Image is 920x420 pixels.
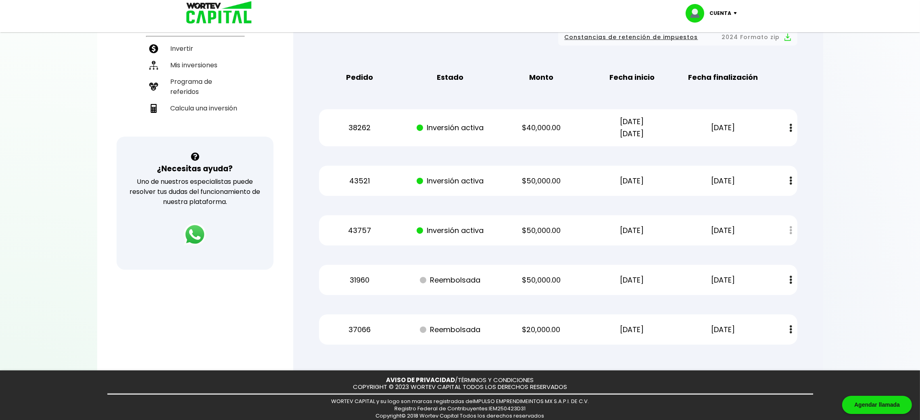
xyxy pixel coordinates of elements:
[386,377,534,384] p: /
[412,225,489,237] p: Inversión activa
[565,32,791,42] button: Constancias de retención de impuestos2024 Formato zip
[146,19,244,137] ul: Capital
[503,122,580,134] p: $40,000.00
[157,163,233,175] h3: ¿Necesitas ayuda?
[321,225,398,237] p: 43757
[688,71,758,83] b: Fecha finalización
[386,376,455,384] a: AVISO DE PRIVACIDAD
[503,274,580,286] p: $50,000.00
[458,376,534,384] a: TÉRMINOS Y CONDICIONES
[321,175,398,187] p: 43521
[376,412,544,420] span: Copyright© 2018 Wortev Capital Todos los derechos reservados
[146,57,244,73] a: Mis inversiones
[594,324,670,336] p: [DATE]
[149,82,158,91] img: recomiendanos-icon.9b8e9327.svg
[685,324,761,336] p: [DATE]
[184,223,206,246] img: logos_whatsapp-icon.242b2217.svg
[412,175,489,187] p: Inversión activa
[685,274,761,286] p: [DATE]
[321,122,398,134] p: 38262
[594,274,670,286] p: [DATE]
[331,397,589,405] span: WORTEV CAPITAL y su logo son marcas registradas de IMPULSO EMPRENDIMEINTOS MX S.A.P.I. DE C.V.
[321,274,398,286] p: 31960
[503,225,580,237] p: $50,000.00
[149,44,158,53] img: invertir-icon.b3b967d7.svg
[686,4,710,23] img: profile-image
[146,40,244,57] a: Invertir
[565,32,698,42] span: Constancias de retención de impuestos
[685,225,761,237] p: [DATE]
[594,225,670,237] p: [DATE]
[503,175,580,187] p: $50,000.00
[732,12,743,15] img: icon-down
[710,7,732,19] p: Cuenta
[609,71,655,83] b: Fecha inicio
[353,384,567,391] p: COPYRIGHT © 2023 WORTEV CAPITAL TODOS LOS DERECHOS RESERVADOS
[842,396,912,414] div: Agendar llamada
[594,116,670,140] p: [DATE] [DATE]
[529,71,553,83] b: Monto
[394,405,526,412] span: Registro Federal de Contribuyentes: IEM250423D31
[685,175,761,187] p: [DATE]
[685,122,761,134] p: [DATE]
[594,175,670,187] p: [DATE]
[437,71,463,83] b: Estado
[146,73,244,100] a: Programa de referidos
[321,324,398,336] p: 37066
[146,100,244,116] a: Calcula una inversión
[412,324,489,336] p: Reembolsada
[412,274,489,286] p: Reembolsada
[412,122,489,134] p: Inversión activa
[149,61,158,70] img: inversiones-icon.6695dc30.svg
[127,177,263,207] p: Uno de nuestros especialistas puede resolver tus dudas del funcionamiento de nuestra plataforma.
[503,324,580,336] p: $20,000.00
[346,71,373,83] b: Pedido
[149,104,158,113] img: calculadora-icon.17d418c4.svg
